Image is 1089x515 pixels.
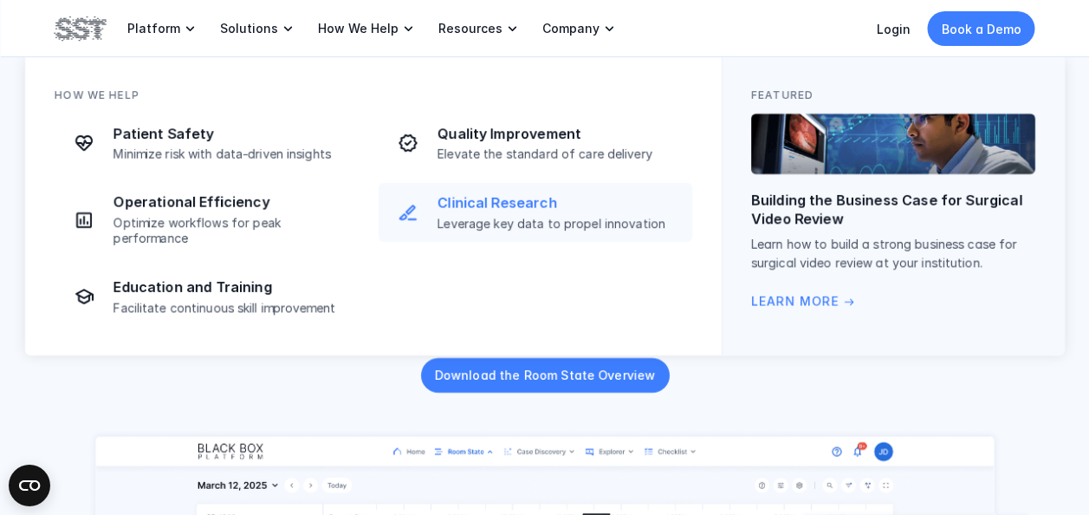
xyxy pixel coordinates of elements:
img: Graph icon [74,210,94,231]
a: Checkmark iconQuality ImprovementElevate the standard of care delivery [379,114,692,173]
p: Operational Efficiency [113,193,358,212]
a: Book a Demo [928,11,1035,46]
p: Learn More [751,292,839,311]
p: Quality Improvement [438,125,682,143]
p: Book a Demo [942,20,1021,38]
p: Solutions [220,21,278,36]
p: How We Help [318,21,399,36]
p: Resources [438,21,502,36]
p: Education and Training [113,278,358,297]
p: Company [542,21,600,36]
p: How We Help [55,87,139,103]
p: Featured [751,87,814,103]
a: Graduation cap iconEducation and TrainingFacilitate continuous skill improvement [55,267,368,326]
a: Pen iconClinical ResearchLeverage key data to propel innovation [379,183,692,242]
p: Facilitate continuous skill improvement [113,300,358,316]
img: heart icon with heart rate [74,133,94,153]
p: Learn how to build a strong business case for surgical video review at your institution. [751,235,1035,271]
img: SST logo [55,14,107,43]
p: Building the Business Case for Surgical Video Review [751,192,1035,228]
p: Download the Room State Overview [434,366,655,384]
span: arrow_right_alt [842,295,856,309]
p: Platform [127,21,180,36]
img: Checkmark icon [398,133,418,153]
a: Building the Business Case for Surgical Video ReviewLearn how to build a strong business case for... [751,114,1035,311]
a: Graph iconOperational EfficiencyOptimize workflows for peak performance [55,183,368,257]
p: Optimize workflows for peak performance [113,215,358,246]
a: heart icon with heart ratePatient SafetyMinimize risk with data-driven insights [55,114,368,173]
p: Leverage key data to propel innovation [438,216,682,231]
p: Minimize risk with data-driven insights [113,147,358,162]
p: Patient Safety [113,125,358,143]
img: Graduation cap icon [74,286,94,307]
a: Login [877,22,911,36]
p: Clinical Research [438,194,682,212]
img: Pen icon [398,202,418,223]
button: Open CMP widget [9,465,50,506]
a: Download the Room State Overview [420,358,669,393]
p: Elevate the standard of care delivery [438,147,682,162]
